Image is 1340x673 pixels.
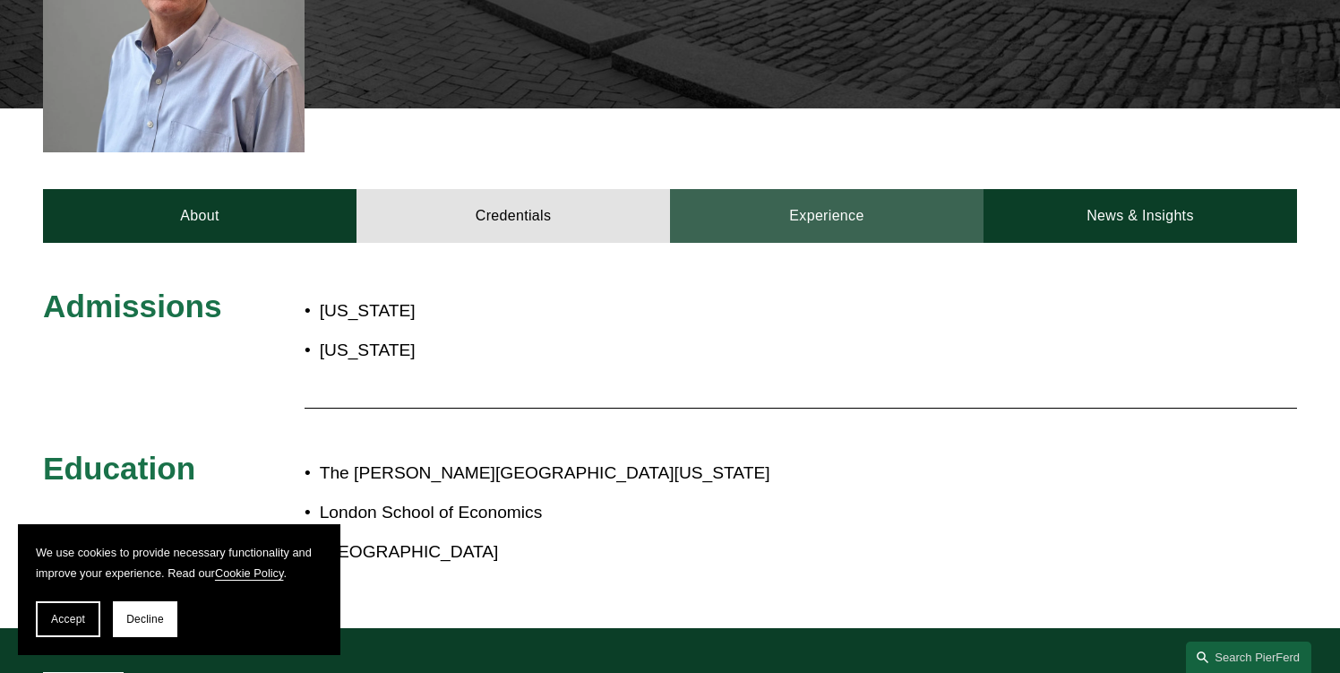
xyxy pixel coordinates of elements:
p: London School of Economics [320,497,1140,529]
button: Accept [36,601,100,637]
span: Decline [126,613,164,626]
a: Credentials [356,189,670,243]
a: About [43,189,356,243]
span: Education [43,451,195,486]
p: [US_STATE] [320,296,775,327]
p: We use cookies to provide necessary functionality and improve your experience. Read our . [36,542,322,583]
p: [US_STATE] [320,335,775,367]
a: Cookie Policy [215,566,284,580]
a: News & Insights [984,189,1297,243]
p: The [PERSON_NAME][GEOGRAPHIC_DATA][US_STATE] [320,458,1140,489]
section: Cookie banner [18,524,340,655]
button: Decline [113,601,177,637]
a: Search this site [1186,642,1311,673]
a: Experience [670,189,984,243]
span: Admissions [43,289,221,324]
span: Accept [51,613,85,626]
p: [GEOGRAPHIC_DATA] [320,537,1140,568]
